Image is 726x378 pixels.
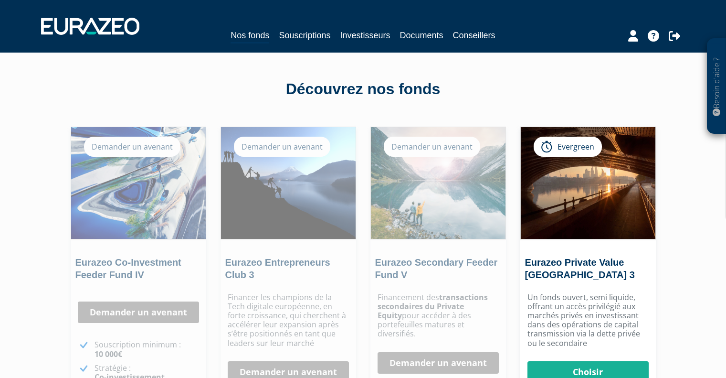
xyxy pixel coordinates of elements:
img: Eurazeo Secondary Feeder Fund V [371,127,505,239]
p: Un fonds ouvert, semi liquide, offrant un accès privilégié aux marchés privés en investissant dan... [527,293,649,348]
p: Financement des pour accéder à des portefeuilles matures et diversifiés. [378,293,499,339]
p: Financer les champions de la Tech digitale européenne, en forte croissance, qui cherchent à accél... [228,293,349,348]
p: Souscription minimum : [95,340,199,358]
a: Demander un avenant [78,302,199,324]
a: Documents [400,29,443,42]
strong: 10 000€ [95,349,122,359]
a: Eurazeo Entrepreneurs Club 3 [225,257,330,280]
img: Eurazeo Private Value Europe 3 [521,127,655,239]
p: Besoin d'aide ? [711,43,722,130]
div: Demander un avenant [384,137,480,157]
a: Conseillers [453,29,495,42]
a: Eurazeo Private Value [GEOGRAPHIC_DATA] 3 [525,257,635,280]
div: Demander un avenant [84,137,180,157]
img: Eurazeo Entrepreneurs Club 3 [221,127,356,239]
div: Demander un avenant [234,137,330,157]
a: Eurazeo Co-Investment Feeder Fund IV [75,257,181,280]
img: Eurazeo Co-Investment Feeder Fund IV [71,127,206,239]
img: 1732889491-logotype_eurazeo_blanc_rvb.png [41,18,139,35]
a: Demander un avenant [378,352,499,374]
div: Découvrez nos fonds [91,78,635,100]
a: Eurazeo Secondary Feeder Fund V [375,257,498,280]
strong: transactions secondaires du Private Equity [378,292,488,321]
a: Investisseurs [340,29,390,42]
a: Nos fonds [231,29,269,43]
a: Souscriptions [279,29,330,42]
div: Evergreen [534,137,602,157]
